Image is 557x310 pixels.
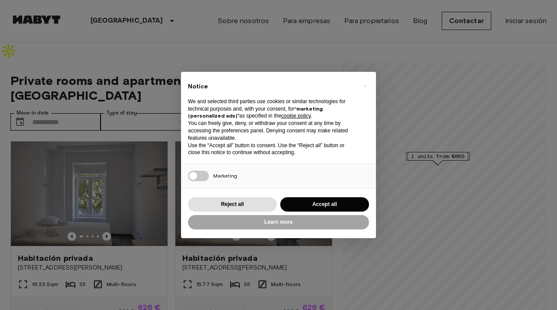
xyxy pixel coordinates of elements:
[281,113,311,119] a: cookie policy
[188,120,355,142] p: You can freely give, deny, or withdraw your consent at any time by accessing the preferences pane...
[358,79,372,93] button: Close this notice
[188,197,277,212] button: Reject all
[188,142,355,157] p: Use the “Accept all” button to consent. Use the “Reject all” button or close this notice to conti...
[363,81,366,91] span: ×
[188,98,355,120] p: We and selected third parties use cookies or similar technologies for technical purposes and, wit...
[188,105,323,119] strong: “marketing (personalized ads)”
[280,197,369,212] button: Accept all
[188,215,369,229] button: Learn more
[213,172,237,179] span: Marketing
[188,82,355,91] h2: Notice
